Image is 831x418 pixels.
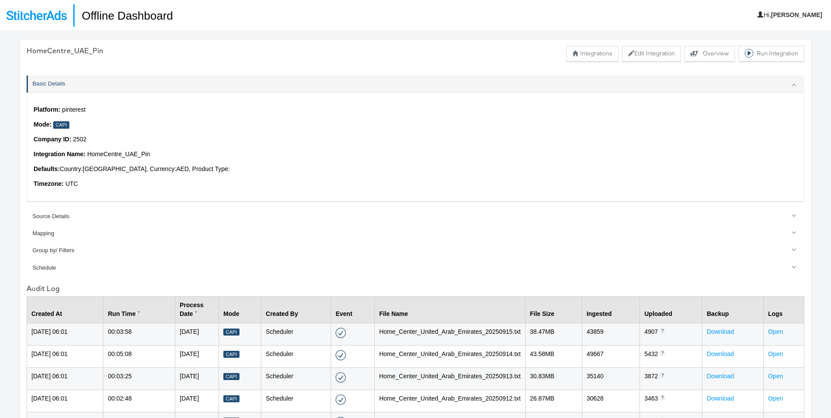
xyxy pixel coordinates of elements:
[640,296,702,323] th: Uploaded
[27,208,804,225] a: Source Details
[34,180,797,188] p: UTC
[525,296,582,323] th: File Size
[7,10,67,20] img: StitcherAds
[261,323,331,345] td: Scheduler
[27,46,103,56] div: HomeCentre_UAE_Pin
[73,4,173,27] h1: Offline Dashboard
[223,395,239,403] div: Capi
[771,11,822,18] b: [PERSON_NAME]
[261,296,331,323] th: Created By
[525,367,582,390] td: 30.83 MB
[525,323,582,345] td: 38.47 MB
[375,296,526,323] th: File Name
[582,345,640,367] td: 49667
[27,284,804,294] div: Audit Log
[331,296,375,323] th: Event
[223,351,239,358] div: Capi
[707,373,734,380] a: Download
[103,323,175,345] td: 00:03:58
[175,367,219,390] td: [DATE]
[27,75,804,93] a: Basic Details
[103,296,175,323] th: Run Time
[707,395,734,402] a: Download
[27,242,804,259] a: Group by/ Filters
[684,46,735,62] button: Overview
[27,296,103,323] th: Created At
[707,328,734,335] a: Download
[34,165,797,174] p: Country: [GEOGRAPHIC_DATA] , Currency: AED , Product Type:
[702,296,763,323] th: Backup
[27,345,103,367] td: [DATE] 06:01
[34,151,85,158] strong: Integration Name:
[261,345,331,367] td: Scheduler
[375,367,526,390] td: Home_Center_United_Arab_Emirates_20250913.txt
[768,328,783,335] a: Open
[582,323,640,345] td: 43859
[103,367,175,390] td: 00:03:25
[32,264,800,272] div: Schedule
[34,121,51,128] strong: Mode:
[640,345,702,367] td: 5432
[103,345,175,367] td: 00:05:08
[175,323,219,345] td: [DATE]
[768,395,783,402] a: Open
[27,323,103,345] td: [DATE] 06:01
[175,390,219,412] td: [DATE]
[103,390,175,412] td: 00:02:48
[223,373,239,380] div: Capi
[768,350,783,357] a: Open
[34,180,64,187] strong: Timezone:
[375,323,526,345] td: Home_Center_United_Arab_Emirates_20250915.txt
[768,373,783,380] a: Open
[219,296,261,323] th: Mode
[34,106,797,114] p: pinterest
[525,390,582,412] td: 26.87 MB
[175,345,219,367] td: [DATE]
[582,296,640,323] th: Ingested
[640,390,702,412] td: 3463
[27,93,804,201] div: Basic Details
[582,367,640,390] td: 35140
[739,46,804,62] button: Run Integration
[261,390,331,412] td: Scheduler
[34,150,797,159] p: HomeCentre_UAE_Pin
[32,230,800,238] div: Mapping
[27,259,804,276] a: Schedule
[566,46,619,62] button: Integrations
[27,225,804,242] a: Mapping
[763,296,804,323] th: Logs
[707,350,734,357] a: Download
[32,247,800,255] div: Group by/ Filters
[622,46,681,62] button: Edit Integration
[223,329,239,336] div: Capi
[34,135,797,144] p: 2502
[175,296,219,323] th: Process Date
[27,390,103,412] td: [DATE] 06:01
[640,323,702,345] td: 4907
[27,367,103,390] td: [DATE] 06:01
[582,390,640,412] td: 30628
[640,367,702,390] td: 3872
[34,165,60,172] strong: Defaults:
[32,212,800,221] div: Source Details
[34,136,71,143] strong: Company ID:
[34,106,60,113] strong: Platform:
[525,345,582,367] td: 43.58 MB
[375,345,526,367] td: Home_Center_United_Arab_Emirates_20250914.txt
[32,80,800,88] div: Basic Details
[375,390,526,412] td: Home_Center_United_Arab_Emirates_20250912.txt
[261,367,331,390] td: Scheduler
[53,121,69,129] div: Capi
